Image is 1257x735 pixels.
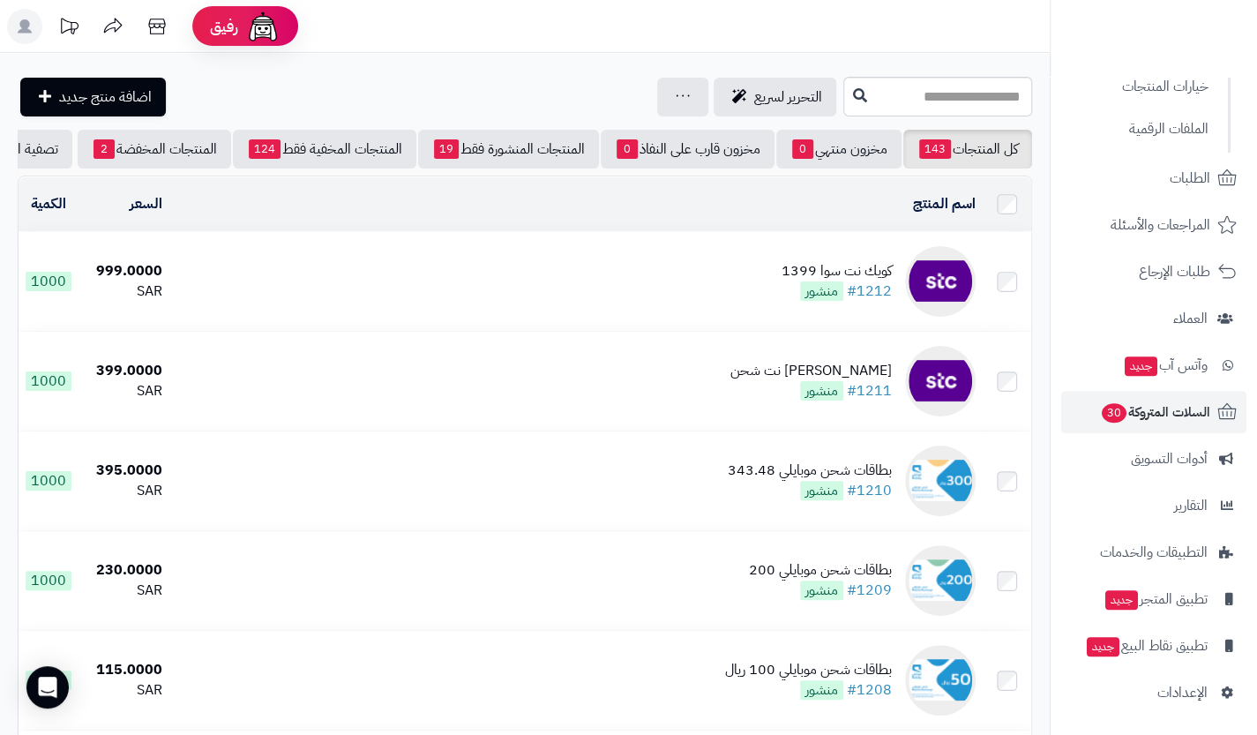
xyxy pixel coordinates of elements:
[601,130,774,169] a: مخزون قارب على النفاذ0
[754,86,822,108] span: التحرير لسريع
[749,560,892,581] div: بطاقات شحن موبايلي 200
[1061,110,1217,148] a: الملفات الرقمية
[730,361,892,381] div: [PERSON_NAME] نت شحن
[20,78,166,116] a: اضافة منتج جديد
[1061,578,1246,620] a: تطبيق المتجرجديد
[1101,402,1127,423] span: 30
[245,9,281,44] img: ai-face.png
[78,130,231,169] a: المنتجات المخفضة2
[1170,166,1210,191] span: الطلبات
[130,193,162,214] a: السعر
[86,481,162,501] div: SAR
[1087,637,1119,656] span: جديد
[26,666,69,709] div: Open Intercom Messenger
[725,660,892,680] div: بطاقات شحن موبايلي 100 ريال
[800,381,843,401] span: منشور
[903,130,1032,169] a: كل المنتجات143
[905,246,976,317] img: كويك نت سوا 1399
[800,281,843,301] span: منشور
[86,361,162,381] div: 399.0000
[1061,297,1246,340] a: العملاء
[792,139,813,159] span: 0
[847,480,892,501] a: #1210
[919,139,951,159] span: 143
[1173,306,1208,331] span: العملاء
[86,560,162,581] div: 230.0000
[728,461,892,481] div: بطاقات شحن موبايلي 343.48
[905,645,976,716] img: بطاقات شحن موبايلي 100 ريال
[249,139,281,159] span: 124
[1061,204,1246,246] a: المراجعات والأسئلة
[1131,446,1208,471] span: أدوات التسويق
[418,130,599,169] a: المنتجات المنشورة فقط19
[714,78,836,116] a: التحرير لسريع
[47,9,91,49] a: تحديثات المنصة
[86,660,162,680] div: 115.0000
[1100,400,1210,424] span: السلات المتروكة
[1061,531,1246,574] a: التطبيقات والخدمات
[1061,157,1246,199] a: الطلبات
[1061,391,1246,433] a: السلات المتروكة30
[1111,213,1210,237] span: المراجعات والأسئلة
[86,680,162,701] div: SAR
[210,16,238,37] span: رفيق
[905,545,976,616] img: بطاقات شحن موبايلي 200
[94,139,115,159] span: 2
[26,571,71,590] span: 1000
[86,381,162,401] div: SAR
[1123,353,1208,378] span: وآتس آب
[782,261,892,281] div: كويك نت سوا 1399
[847,679,892,701] a: #1208
[847,380,892,401] a: #1211
[1100,540,1208,565] span: التطبيقات والخدمات
[1061,251,1246,293] a: طلبات الإرجاع
[1105,590,1138,610] span: جديد
[31,193,66,214] a: الكمية
[233,130,416,169] a: المنتجات المخفية فقط124
[1061,671,1246,714] a: الإعدادات
[1139,259,1210,284] span: طلبات الإرجاع
[86,461,162,481] div: 395.0000
[905,446,976,516] img: بطاقات شحن موبايلي 343.48
[86,581,162,601] div: SAR
[800,680,843,700] span: منشور
[1061,438,1246,480] a: أدوات التسويق
[1174,493,1208,518] span: التقارير
[1104,587,1208,611] span: تطبيق المتجر
[800,581,843,600] span: منشور
[1061,344,1246,386] a: وآتس آبجديد
[1085,634,1208,658] span: تطبيق نقاط البيع
[913,193,976,214] a: اسم المنتج
[86,281,162,302] div: SAR
[26,471,71,491] span: 1000
[905,346,976,416] img: سوا كويك نت شحن
[617,139,638,159] span: 0
[26,272,71,291] span: 1000
[1157,680,1208,705] span: الإعدادات
[59,86,152,108] span: اضافة منتج جديد
[1061,625,1246,667] a: تطبيق نقاط البيعجديد
[776,130,902,169] a: مخزون منتهي0
[26,371,71,391] span: 1000
[434,139,459,159] span: 19
[800,481,843,500] span: منشور
[86,261,162,281] div: 999.0000
[1061,68,1217,106] a: خيارات المنتجات
[1061,484,1246,527] a: التقارير
[847,580,892,601] a: #1209
[847,281,892,302] a: #1212
[1137,34,1240,71] img: logo-2.png
[1125,356,1157,376] span: جديد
